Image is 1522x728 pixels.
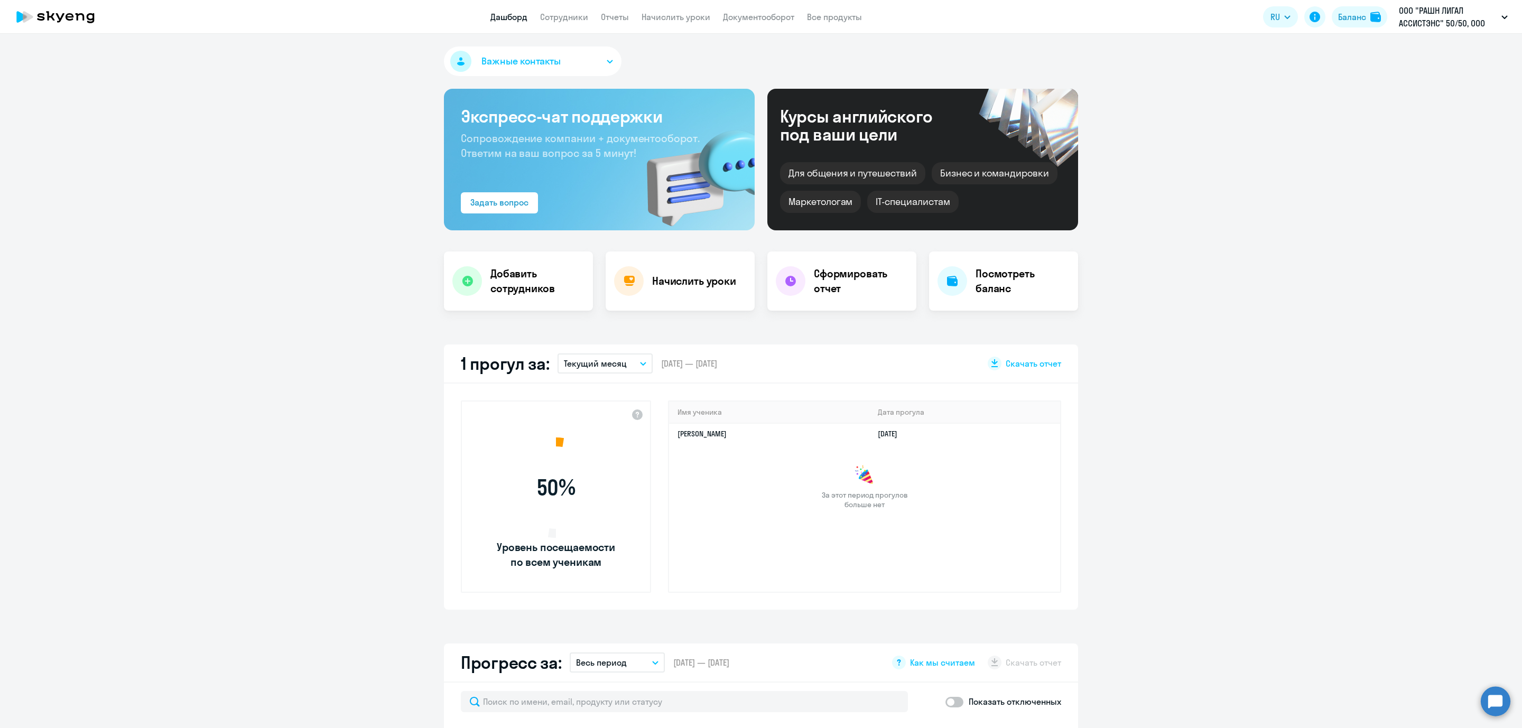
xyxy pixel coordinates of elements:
button: Текущий месяц [558,353,653,374]
h4: Сформировать отчет [814,266,908,296]
div: Курсы английского под ваши цели [780,107,961,143]
a: [DATE] [878,429,906,438]
button: RU [1263,6,1298,27]
h2: 1 прогул за: [461,353,549,374]
a: Сотрудники [540,12,588,22]
button: ООО "РАШН ЛИГАЛ АССИСТЭНС" 50/50, ООО "РАШН ЛИГАЛ АССИСТЭНС" [1394,4,1513,30]
span: Скачать отчет [1006,358,1061,369]
h4: Добавить сотрудников [490,266,584,296]
div: Баланс [1338,11,1366,23]
span: За этот период прогулов больше нет [820,490,909,509]
span: [DATE] — [DATE] [661,358,717,369]
div: Для общения и путешествий [780,162,925,184]
span: 50 % [495,475,617,500]
a: Дашборд [490,12,527,22]
span: Сопровождение компании + документооборот. Ответим на ваш вопрос за 5 минут! [461,132,700,160]
button: Задать вопрос [461,192,538,213]
img: bg-img [632,111,755,230]
h4: Начислить уроки [652,274,736,288]
h2: Прогресс за: [461,652,561,673]
button: Весь период [570,652,665,673]
a: Начислить уроки [642,12,710,22]
p: ООО "РАШН ЛИГАЛ АССИСТЭНС" 50/50, ООО "РАШН ЛИГАЛ АССИСТЭНС" [1399,4,1497,30]
span: Как мы считаем [910,657,975,668]
span: Важные контакты [481,54,561,68]
p: Текущий месяц [564,357,627,370]
div: IT-специалистам [867,191,958,213]
div: Маркетологам [780,191,861,213]
button: Балансbalance [1332,6,1387,27]
button: Важные контакты [444,46,621,76]
a: Документооборот [723,12,794,22]
a: [PERSON_NAME] [678,429,727,438]
input: Поиск по имени, email, продукту или статусу [461,691,908,712]
div: Задать вопрос [470,196,528,209]
th: Дата прогула [869,402,1060,423]
span: RU [1270,11,1280,23]
th: Имя ученика [669,402,869,423]
h3: Экспресс-чат поддержки [461,106,738,127]
div: Бизнес и командировки [932,162,1057,184]
span: Уровень посещаемости по всем ученикам [495,540,617,570]
a: Отчеты [601,12,629,22]
a: Все продукты [807,12,862,22]
p: Показать отключенных [969,695,1061,708]
h4: Посмотреть баланс [976,266,1070,296]
img: balance [1370,12,1381,22]
span: [DATE] — [DATE] [673,657,729,668]
img: congrats [854,465,875,486]
p: Весь период [576,656,627,669]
